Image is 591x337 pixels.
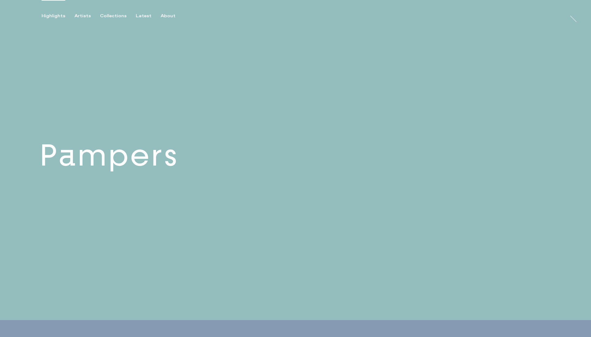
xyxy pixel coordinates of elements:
[42,13,74,19] button: Highlights
[161,13,175,19] div: About
[100,13,127,19] div: Collections
[42,13,65,19] div: Highlights
[161,13,185,19] button: About
[74,13,91,19] div: Artists
[136,13,151,19] div: Latest
[74,13,100,19] button: Artists
[100,13,136,19] button: Collections
[136,13,161,19] button: Latest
